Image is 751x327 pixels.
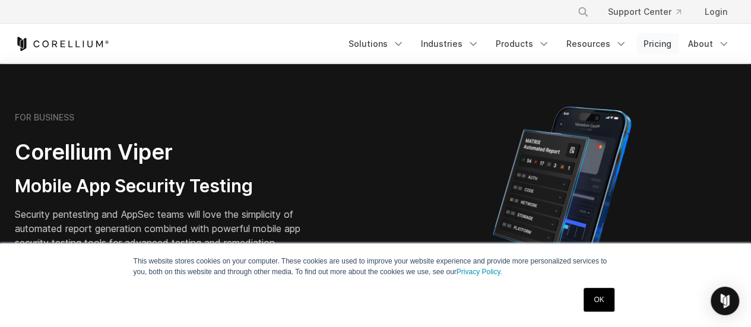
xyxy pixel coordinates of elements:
[559,33,634,55] a: Resources
[341,33,411,55] a: Solutions
[598,1,690,23] a: Support Center
[414,33,486,55] a: Industries
[695,1,737,23] a: Login
[15,175,319,198] h3: Mobile App Security Testing
[711,287,739,315] div: Open Intercom Messenger
[15,139,319,166] h2: Corellium Viper
[489,33,557,55] a: Products
[15,37,109,51] a: Corellium Home
[572,1,594,23] button: Search
[473,101,651,309] img: Corellium MATRIX automated report on iPhone showing app vulnerability test results across securit...
[681,33,737,55] a: About
[134,256,618,277] p: This website stores cookies on your computer. These cookies are used to improve your website expe...
[341,33,737,55] div: Navigation Menu
[636,33,679,55] a: Pricing
[15,112,74,123] h6: FOR BUSINESS
[563,1,737,23] div: Navigation Menu
[584,288,614,312] a: OK
[15,207,319,250] p: Security pentesting and AppSec teams will love the simplicity of automated report generation comb...
[457,268,502,276] a: Privacy Policy.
